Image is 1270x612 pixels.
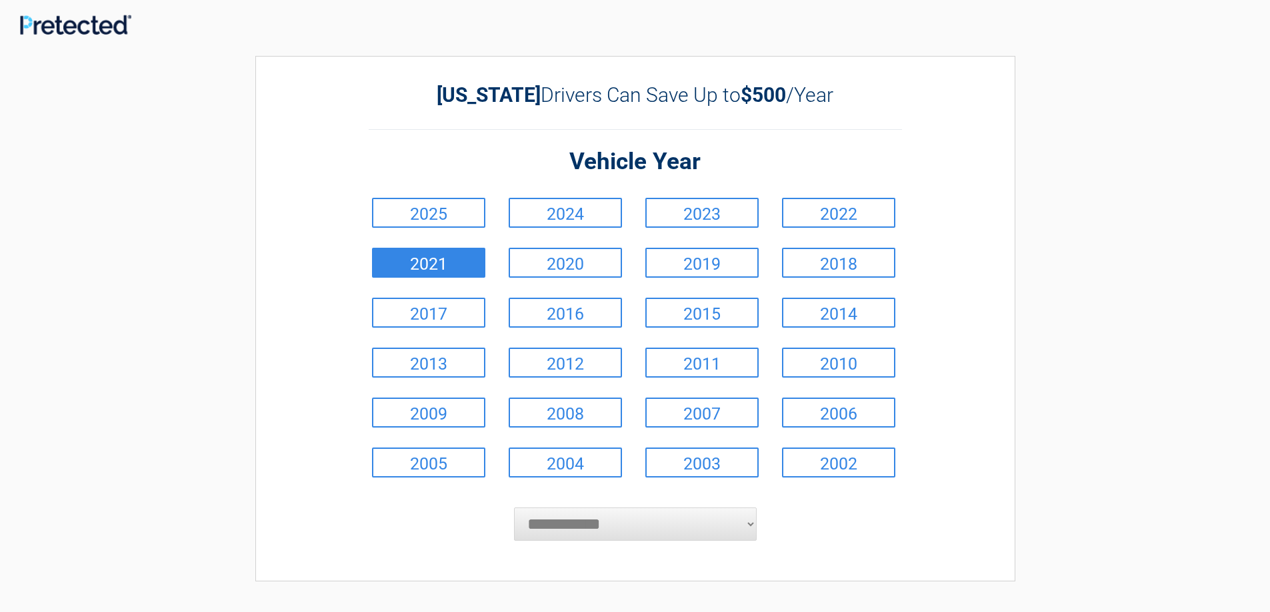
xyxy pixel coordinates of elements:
a: 2021 [372,248,485,278]
b: $500 [741,83,786,107]
a: 2004 [509,448,622,477]
a: 2006 [782,398,895,428]
a: 2009 [372,398,485,428]
a: 2016 [509,298,622,328]
a: 2014 [782,298,895,328]
a: 2008 [509,398,622,428]
a: 2022 [782,198,895,228]
a: 2002 [782,448,895,477]
img: Main Logo [20,15,131,35]
a: 2015 [645,298,759,328]
a: 2018 [782,248,895,278]
a: 2013 [372,348,485,378]
a: 2023 [645,198,759,228]
h2: Drivers Can Save Up to /Year [369,83,902,107]
a: 2025 [372,198,485,228]
b: [US_STATE] [437,83,541,107]
a: 2019 [645,248,759,278]
a: 2005 [372,448,485,477]
a: 2010 [782,348,895,378]
a: 2020 [509,248,622,278]
a: 2011 [645,348,759,378]
a: 2003 [645,448,759,477]
a: 2012 [509,348,622,378]
a: 2007 [645,398,759,428]
h2: Vehicle Year [369,147,902,178]
a: 2024 [509,198,622,228]
a: 2017 [372,298,485,328]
